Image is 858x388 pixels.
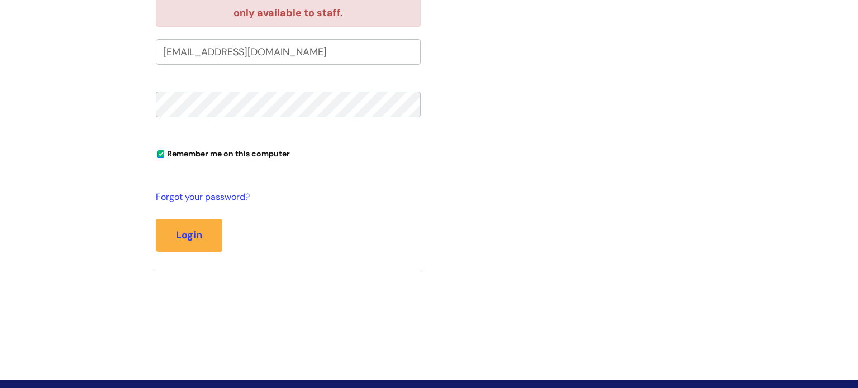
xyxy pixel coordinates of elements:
[156,219,222,251] button: Login
[156,146,290,159] label: Remember me on this computer
[157,151,164,158] input: Remember me on this computer
[156,144,421,162] div: You can uncheck this option if you're logging in from a shared device
[156,189,415,205] a: Forgot your password?
[156,39,421,65] input: Your e-mail address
